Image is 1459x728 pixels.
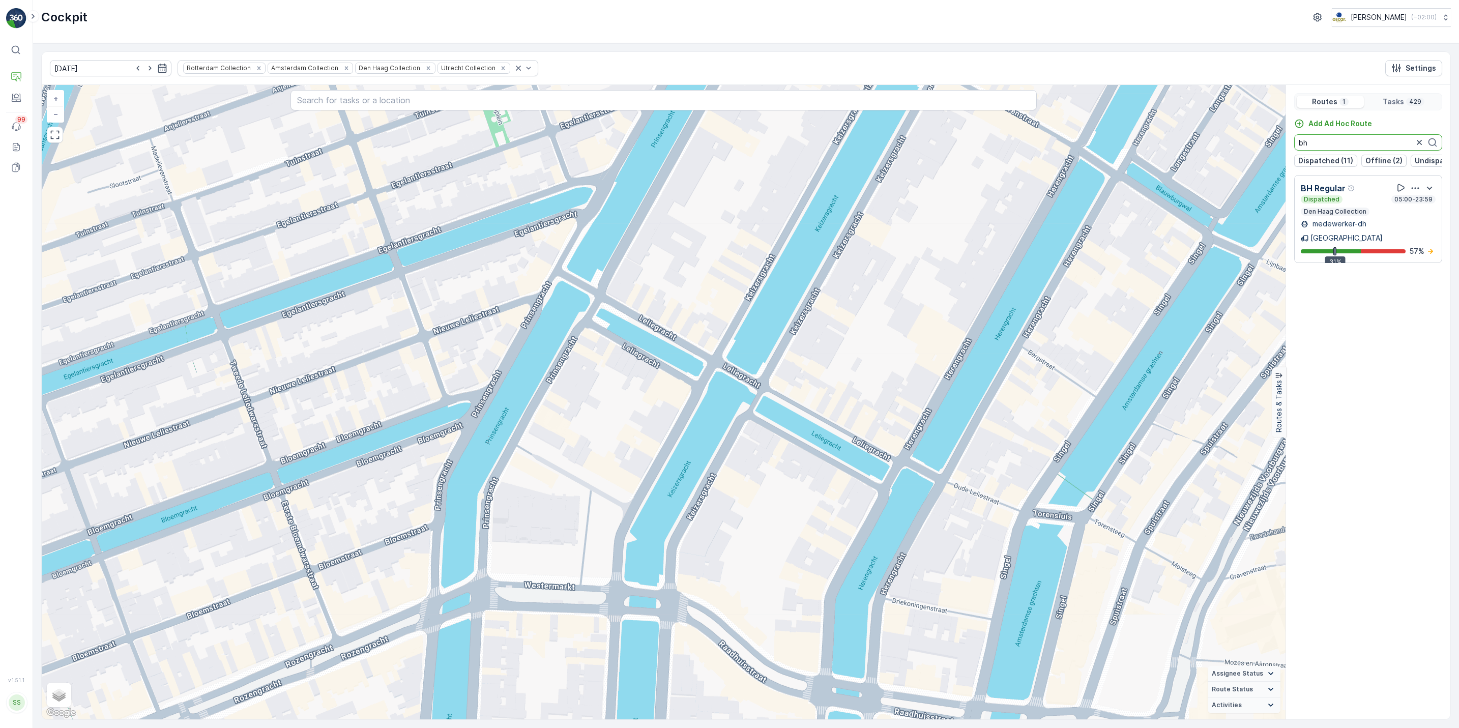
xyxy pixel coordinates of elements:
button: SS [6,685,26,720]
input: Search Routes [1294,134,1442,151]
button: Offline (2) [1361,155,1407,167]
div: Amsterdam Collection [268,63,340,73]
p: 57 % [1410,246,1424,256]
div: Utrecht Collection [438,63,497,73]
div: Remove Utrecht Collection [498,64,509,72]
button: [PERSON_NAME](+02:00) [1332,8,1451,26]
span: + [53,94,58,103]
summary: Route Status [1208,682,1280,697]
p: 05:00-23:59 [1393,195,1434,203]
button: Dispatched (11) [1294,155,1357,167]
p: ( +02:00 ) [1411,13,1437,21]
div: Remove Rotterdam Collection [253,64,265,72]
input: Search for tasks or a location [290,90,1037,110]
div: Help Tooltip Icon [1348,184,1356,192]
a: Zoom Out [48,106,63,122]
p: Dispatched [1303,195,1340,203]
div: Rotterdam Collection [184,63,252,73]
span: Route Status [1212,685,1253,693]
p: Tasks [1383,97,1404,107]
p: Den Haag Collection [1303,208,1367,216]
p: 1 [1341,98,1347,106]
p: Settings [1406,63,1436,73]
a: Open this area in Google Maps (opens a new window) [44,706,78,719]
div: Remove Den Haag Collection [423,64,434,72]
button: Settings [1385,60,1442,76]
span: Activities [1212,701,1242,709]
a: 99 [6,117,26,137]
p: BH Regular [1301,182,1346,194]
span: − [53,109,59,118]
div: SS [9,694,25,711]
p: Add Ad Hoc Route [1308,119,1372,129]
p: Routes [1312,97,1337,107]
p: medewerker-dh [1310,219,1366,229]
img: Google [44,706,78,719]
summary: Assignee Status [1208,666,1280,682]
span: v 1.51.1 [6,677,26,683]
p: 429 [1408,98,1422,106]
a: Zoom In [48,91,63,106]
summary: Activities [1208,697,1280,713]
img: logo [6,8,26,28]
img: basis-logo_rgb2x.png [1332,12,1347,23]
p: Offline (2) [1365,156,1403,166]
a: Add Ad Hoc Route [1294,119,1372,129]
p: [GEOGRAPHIC_DATA] [1310,233,1383,243]
a: Layers [48,684,70,706]
input: dd/mm/yyyy [50,60,171,76]
div: Remove Amsterdam Collection [341,64,352,72]
p: [PERSON_NAME] [1351,12,1407,22]
span: Assignee Status [1212,669,1263,678]
p: Cockpit [41,9,87,25]
div: 31% [1325,256,1346,268]
p: 99 [17,115,25,124]
p: Dispatched (11) [1298,156,1353,166]
div: Den Haag Collection [356,63,422,73]
p: Routes & Tasks [1274,380,1284,432]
